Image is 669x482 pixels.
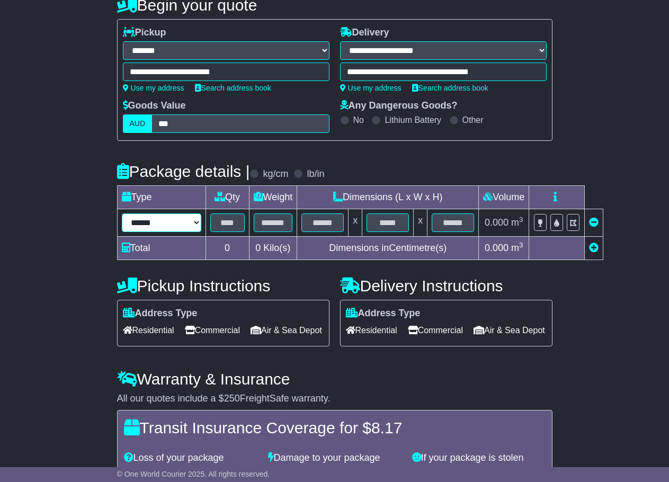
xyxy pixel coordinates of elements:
sup: 3 [519,241,523,249]
td: Dimensions in Centimetre(s) [297,237,479,260]
a: Search address book [195,84,271,92]
td: x [414,209,427,237]
label: Delivery [340,27,389,39]
td: Volume [479,186,529,209]
td: Weight [249,186,297,209]
a: Remove this item [589,217,599,228]
span: 0 [255,243,261,253]
td: Type [117,186,206,209]
label: No [353,115,364,125]
a: Search address book [412,84,488,92]
label: Other [462,115,484,125]
label: Address Type [123,308,198,319]
div: Loss of your package [119,452,263,464]
label: Lithium Battery [385,115,441,125]
sup: 3 [519,216,523,224]
a: Use my address [123,84,184,92]
label: Goods Value [123,100,186,112]
a: Use my address [340,84,402,92]
label: Address Type [346,308,421,319]
td: Qty [206,186,249,209]
label: lb/in [307,168,324,180]
span: m [511,243,523,253]
td: Kilo(s) [249,237,297,260]
span: 250 [224,393,240,404]
div: If your package is stolen [407,452,551,464]
label: Pickup [123,27,166,39]
span: 0.000 [485,243,509,253]
h4: Transit Insurance Coverage for $ [124,419,546,436]
label: Any Dangerous Goods? [340,100,458,112]
span: Air & Sea Depot [474,322,545,338]
h4: Package details | [117,163,250,180]
span: Residential [346,322,397,338]
span: 8.17 [371,419,402,436]
span: © One World Courier 2025. All rights reserved. [117,470,270,478]
h4: Warranty & Insurance [117,370,552,388]
div: Damage to your package [263,452,407,464]
td: x [349,209,362,237]
h4: Pickup Instructions [117,277,329,294]
span: Air & Sea Depot [251,322,322,338]
span: Residential [123,322,174,338]
div: All our quotes include a $ FreightSafe warranty. [117,393,552,405]
h4: Delivery Instructions [340,277,552,294]
span: 0.000 [485,217,509,228]
a: Add new item [589,243,599,253]
td: Total [117,237,206,260]
span: Commercial [185,322,240,338]
span: Commercial [408,322,463,338]
span: m [511,217,523,228]
label: kg/cm [263,168,288,180]
td: 0 [206,237,249,260]
label: AUD [123,114,153,133]
td: Dimensions (L x W x H) [297,186,479,209]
